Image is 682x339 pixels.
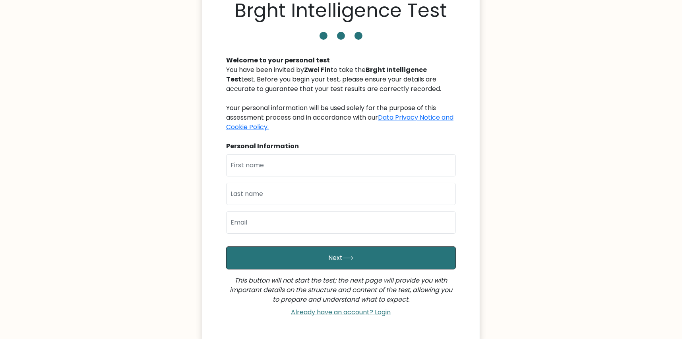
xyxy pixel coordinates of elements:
[226,65,427,84] b: Brght Intelligence Test
[226,65,456,132] div: You have been invited by to take the test. Before you begin your test, please ensure your details...
[226,211,456,234] input: Email
[226,141,456,151] div: Personal Information
[226,56,456,65] div: Welcome to your personal test
[226,113,453,132] a: Data Privacy Notice and Cookie Policy.
[226,246,456,269] button: Next
[230,276,452,304] i: This button will not start the test; the next page will provide you with important details on the...
[304,65,331,74] b: Zwei Fin
[288,308,394,317] a: Already have an account? Login
[226,183,456,205] input: Last name
[226,154,456,176] input: First name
